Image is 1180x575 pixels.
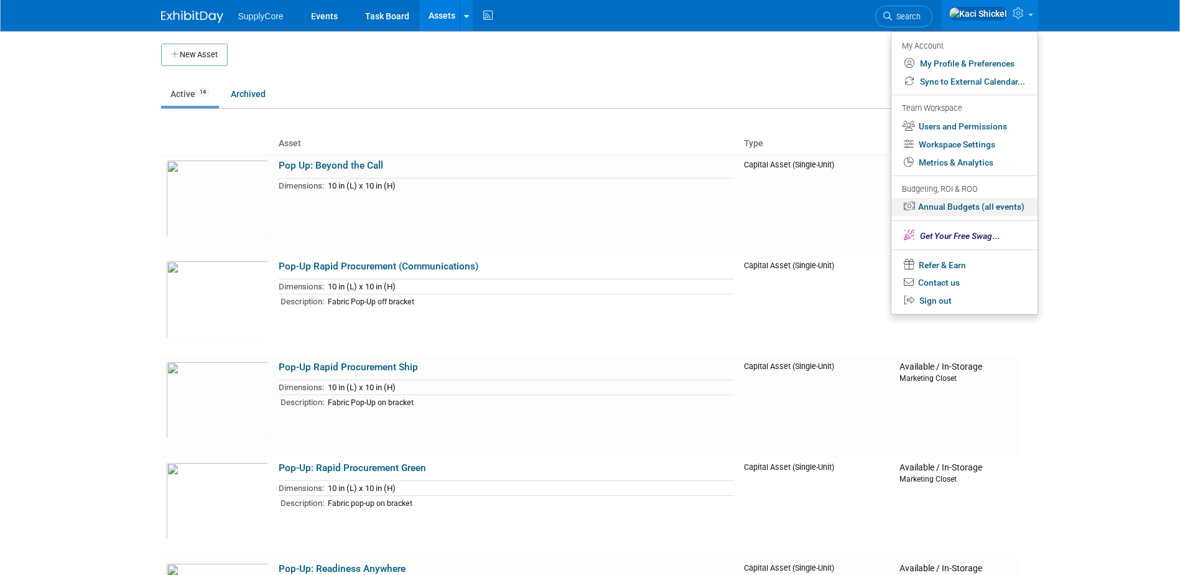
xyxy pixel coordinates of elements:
[279,395,324,409] td: Description:
[328,282,396,291] span: 10 in (L) x 10 in (H)
[328,181,396,190] span: 10 in (L) x 10 in (H)
[739,357,894,457] td: Capital Asset (Single-Unit)
[328,484,396,493] span: 10 in (L) x 10 in (H)
[328,398,734,408] div: Fabric Pop-Up on bracket
[891,292,1038,310] a: Sign out
[891,274,1038,292] a: Contact us
[902,38,1025,53] div: My Account
[328,499,734,508] div: Fabric pop-up on bracket
[891,55,1038,73] a: My Profile & Preferences
[161,44,228,66] button: New Asset
[279,495,324,510] td: Description:
[279,481,324,496] td: Dimensions:
[279,261,478,272] a: Pop-Up Rapid Procurement (Communications)
[279,462,426,474] a: Pop-Up: Rapid Procurement Green
[902,102,1025,116] div: Team Workspace
[739,154,894,256] td: Capital Asset (Single-Unit)
[920,231,1000,241] span: ...
[891,255,1038,274] a: Refer & Earn
[891,118,1038,136] a: Users and Permissions
[274,133,739,154] th: Asset
[196,88,210,97] span: 14
[899,474,1014,484] div: Marketing Closet
[891,73,1038,91] a: Sync to External Calendar...
[902,183,1025,196] div: Budgeting, ROI & ROO
[920,231,992,241] span: Get Your Free Swag
[238,11,284,21] span: SupplyCore
[891,226,1038,245] a: Get Your Free Swag...
[949,7,1008,21] img: Kaci Shickel
[899,362,1014,373] div: Available / In-Storage
[891,136,1038,154] a: Workspace Settings
[279,563,406,574] a: Pop-Up: Readiness Anywhere
[279,362,418,373] a: Pop-Up Rapid Procurement Ship
[875,6,932,27] a: Search
[279,179,324,193] td: Dimensions:
[899,462,1014,474] div: Available / In-Storage
[161,11,223,23] img: ExhibitDay
[221,82,275,106] a: Archived
[328,383,396,392] span: 10 in (L) x 10 in (H)
[328,297,734,307] div: Fabric Pop-Up off bracket
[739,256,894,357] td: Capital Asset (Single-Unit)
[279,279,324,294] td: Dimensions:
[279,380,324,395] td: Dimensions:
[279,294,324,308] td: Description:
[739,457,894,558] td: Capital Asset (Single-Unit)
[161,82,219,106] a: Active14
[891,154,1038,172] a: Metrics & Analytics
[892,12,921,21] span: Search
[891,198,1038,216] a: Annual Budgets (all events)
[899,373,1014,383] div: Marketing Closet
[279,160,383,171] a: Pop Up: Beyond the Call
[739,133,894,154] th: Type
[899,563,1014,574] div: Available / In-Storage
